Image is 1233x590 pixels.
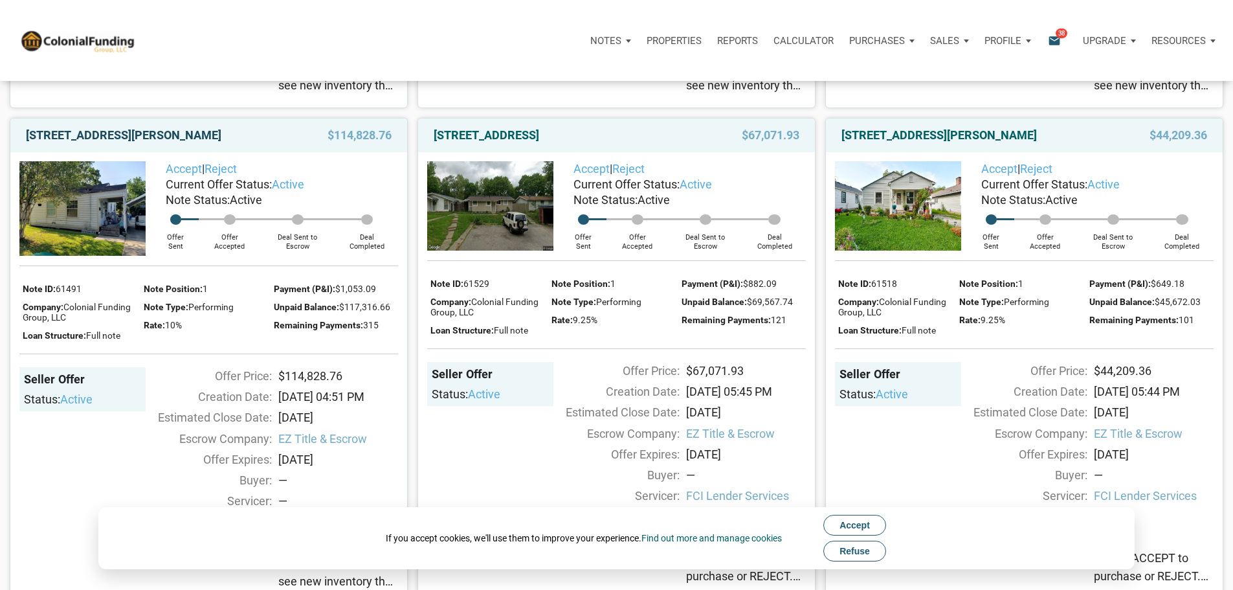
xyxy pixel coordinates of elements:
[1094,487,1214,505] span: FCI Lender Services
[547,403,680,421] div: Estimated Close Date:
[902,325,936,335] span: Full note
[1094,508,1214,525] div: —
[680,362,812,380] div: $67,071.93
[139,430,272,448] div: Escrow Company:
[24,392,60,406] span: Status:
[838,297,946,317] span: Colonial Funding Group, LLC
[686,487,806,505] span: FCI Lender Services
[1151,225,1214,251] div: Deal Completed
[838,278,871,289] span: Note ID:
[430,297,471,307] span: Company:
[743,278,777,289] span: $882.09
[573,315,597,325] span: 9.25%
[166,162,202,176] a: Accept
[839,546,870,556] span: Refuse
[1004,297,1049,307] span: Performing
[23,330,86,341] span: Loan Structure:
[573,162,610,176] a: Accept
[1179,315,1194,325] span: 101
[547,425,680,442] div: Escrow Company:
[922,21,977,60] a: Sales
[272,367,405,385] div: $114,828.76
[1038,21,1075,60] button: email38
[1045,193,1078,207] span: Active
[139,492,272,510] div: Servicer:
[839,387,876,401] span: Status:
[771,315,786,325] span: 121
[680,446,812,463] div: [DATE]
[1094,549,1214,584] span: Please ACCEPT to purchase or REJECT. Quick sale portfolio available—first come, first served. Rar...
[1020,162,1052,176] a: Reject
[432,387,468,401] span: Status:
[1150,128,1207,143] span: $44,209.36
[551,297,596,307] span: Note Type:
[463,278,489,289] span: 61529
[1076,225,1151,251] div: Deal Sent to Escrow
[432,367,549,382] div: Seller Offer
[144,302,188,312] span: Note Type:
[682,315,771,325] span: Remaining Payments:
[139,471,272,489] div: Buyer:
[647,35,702,47] p: Properties
[56,284,82,294] span: 61491
[955,425,1087,442] div: Escrow Company:
[139,388,272,405] div: Creation Date:
[680,383,812,400] div: [DATE] 05:45 PM
[1144,21,1223,60] a: Resources
[709,21,766,60] button: Reports
[955,466,1087,484] div: Buyer:
[984,35,1021,47] p: Profile
[139,367,272,385] div: Offer Price:
[272,388,405,405] div: [DATE] 04:51 PM
[743,225,806,251] div: Deal Completed
[959,278,1018,289] span: Note Position:
[551,315,573,325] span: Rate:
[606,225,667,251] div: Offer Accepted
[547,549,680,589] div: Comments:
[278,492,398,510] div: —
[139,409,272,426] div: Estimated Close Date:
[742,128,799,143] span: $67,071.93
[1014,225,1075,251] div: Offer Accepted
[24,372,141,387] div: Seller Offer
[386,532,782,545] div: If you accept cookies, we'll use them to improve your experience.
[955,362,1087,380] div: Offer Price:
[682,297,747,307] span: Unpaid Balance:
[23,302,63,312] span: Company:
[1047,33,1062,48] i: email
[583,21,639,60] a: Notes
[955,446,1087,463] div: Offer Expires:
[166,193,230,207] span: Note Status:
[23,284,56,294] span: Note ID:
[547,466,680,484] div: Buyer:
[278,471,398,489] div: —
[139,451,272,468] div: Offer Expires:
[766,21,841,60] a: Calculator
[981,193,1045,207] span: Note Status:
[1094,466,1214,484] div: —
[981,162,1052,176] span: |
[26,128,221,143] a: [STREET_ADDRESS][PERSON_NAME]
[955,549,1087,589] div: Comments:
[590,35,621,47] p: Notes
[274,320,363,330] span: Remaining Payments:
[1155,297,1201,307] span: $45,672.03
[1087,177,1120,191] span: active
[841,21,922,60] a: Purchases
[335,284,376,294] span: $1,053.09
[682,278,743,289] span: Payment (P&I):
[260,225,335,251] div: Deal Sent to Escrow
[278,554,398,589] span: Visit Note Unlimited to see new inventory that meets all of [PERSON_NAME]’s Six Rules of Notes. F...
[203,284,208,294] span: 1
[717,35,758,47] p: Reports
[959,315,981,325] span: Rate:
[977,21,1039,60] button: Profile
[955,487,1087,505] div: Servicer:
[981,177,1087,191] span: Current Offer Status:
[1087,446,1220,463] div: [DATE]
[573,162,645,176] span: |
[19,28,135,52] img: NoteUnlimited
[1089,297,1155,307] span: Unpaid Balance:
[1075,21,1144,60] button: Upgrade
[838,325,902,335] span: Loan Structure:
